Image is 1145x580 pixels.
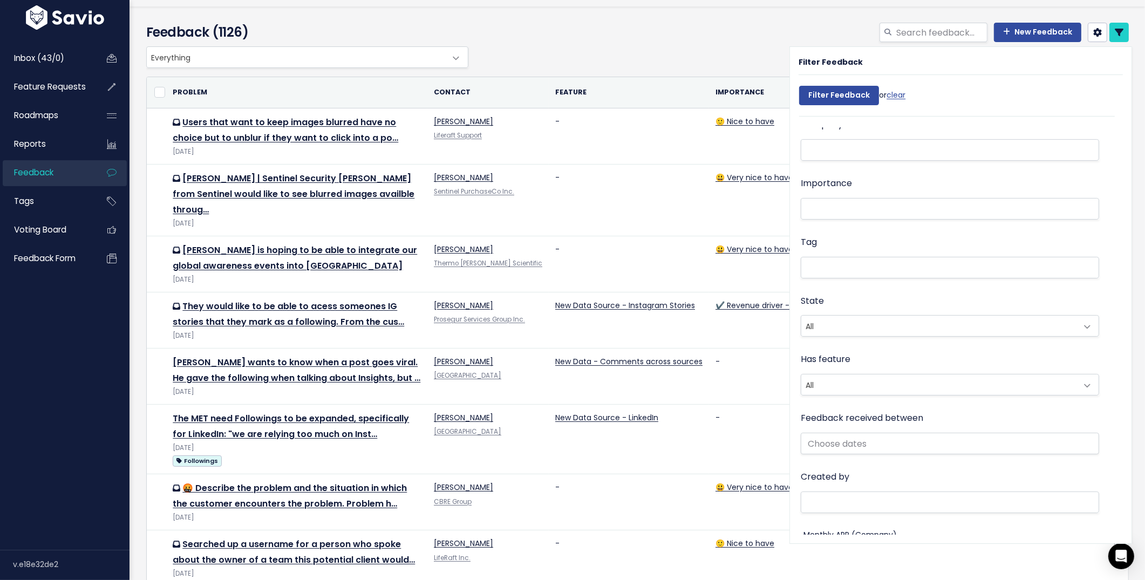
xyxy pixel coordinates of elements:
span: Everything [147,47,446,67]
a: clear [887,90,905,100]
label: Monthly ARR (Company) [803,528,897,542]
input: Filter Feedback [799,86,879,105]
strong: Filter Feedback [799,57,863,67]
div: [DATE] [173,274,421,285]
a: The MET need Followings to be expanded, specifically for LinkedIn: "we are relying too much on Inst… [173,412,409,440]
a: Users that want to keep images blurred have no choice but to unblur if they want to click into a po… [173,116,398,144]
span: All [801,374,1099,395]
a: [PERSON_NAME] [434,116,493,127]
a: [PERSON_NAME] | Sentinel Security [PERSON_NAME] from Sentinel would like to see blurred images av... [173,172,414,216]
a: 😃 Very nice to have [715,244,793,255]
div: [DATE] [173,442,421,454]
a: Inbox (43/0) [3,46,90,71]
a: LifeRaft Inc. [434,554,471,562]
label: State [801,294,824,309]
th: Problem [166,77,427,108]
span: Feedback form [14,253,76,264]
a: 🤬 Describe the problem and the situation in which the customer encounters the problem. Problem h… [173,482,407,510]
div: or [799,80,905,116]
a: [GEOGRAPHIC_DATA] [434,371,501,380]
span: Followings [173,455,221,467]
a: Thermo [PERSON_NAME] Scientific [434,259,542,268]
a: 😃 Very nice to have [715,172,793,183]
span: Inbox (43/0) [14,52,64,64]
td: - [549,474,709,530]
td: - [709,405,833,474]
input: Choose dates [801,433,1099,454]
a: New Feedback [994,23,1081,42]
span: Feature Requests [14,81,86,92]
span: All [801,374,1077,395]
a: [PERSON_NAME] [434,300,493,311]
label: Has feature [801,352,850,367]
a: [PERSON_NAME] [434,172,493,183]
a: [PERSON_NAME] [434,538,493,549]
div: [DATE] [173,218,421,229]
td: - [549,165,709,236]
span: Everything [146,46,468,68]
div: v.e18e32de2 [13,550,130,578]
span: Tags [14,195,34,207]
label: Feedback received between [801,411,923,426]
div: [DATE] [173,568,421,579]
div: [DATE] [173,330,421,342]
a: 😃 Very nice to have [715,482,793,493]
a: [PERSON_NAME] [434,356,493,367]
span: Voting Board [14,224,66,235]
a: Feedback [3,160,90,185]
a: Searched up a username for a person who spoke about the owner of a team this potential client would… [173,538,415,566]
div: [DATE] [173,146,421,158]
th: Contact [427,77,549,108]
a: [PERSON_NAME] [434,412,493,423]
a: [PERSON_NAME] [434,482,493,493]
a: Tags [3,189,90,214]
span: Feedback [14,167,53,178]
div: Open Intercom Messenger [1108,543,1134,569]
span: All [801,315,1099,337]
a: Roadmaps [3,103,90,128]
div: [DATE] [173,386,421,398]
div: [DATE] [173,512,421,523]
th: Feature [549,77,709,108]
span: All [801,316,1077,336]
label: Created by [801,469,849,485]
a: Liferaft Support [434,131,482,140]
a: Reports [3,132,90,156]
a: New Data Source - Instagram Stories [555,300,695,311]
a: Voting Board [3,217,90,242]
a: CBRE Group [434,497,472,506]
a: ✔️ Revenue driver - retention [715,300,827,311]
a: New Data - Comments across sources [555,356,703,367]
a: Followings [173,454,221,467]
a: Feature Requests [3,74,90,99]
a: Prosegur Services Group Inc. [434,315,525,324]
a: Feedback form [3,246,90,271]
td: - [549,236,709,292]
img: logo-white.9d6f32f41409.svg [23,5,107,30]
span: Roadmaps [14,110,58,121]
a: Sentinel PurchaseCo Inc. [434,187,514,196]
td: - [709,349,833,405]
a: 🙂 Nice to have [715,538,774,549]
a: 🙂 Nice to have [715,116,774,127]
a: [PERSON_NAME] is hoping to be able to integrate our global awareness events into [GEOGRAPHIC_DATA] [173,244,417,272]
label: Tag [801,235,817,250]
a: [GEOGRAPHIC_DATA] [434,427,501,436]
a: New Data Source - LinkedIn [555,412,658,423]
a: [PERSON_NAME] [434,244,493,255]
a: [PERSON_NAME] wants to know when a post goes viral. He gave the following when talking about Insi... [173,356,420,384]
span: Reports [14,138,46,149]
td: - [549,108,709,165]
a: They would like to be able to acess someones IG stories that they mark as a following. From the cus… [173,300,404,328]
input: Search feedback... [895,23,987,42]
label: Importance [801,176,852,192]
th: Importance [709,77,833,108]
h4: Feedback (1126) [146,23,463,42]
